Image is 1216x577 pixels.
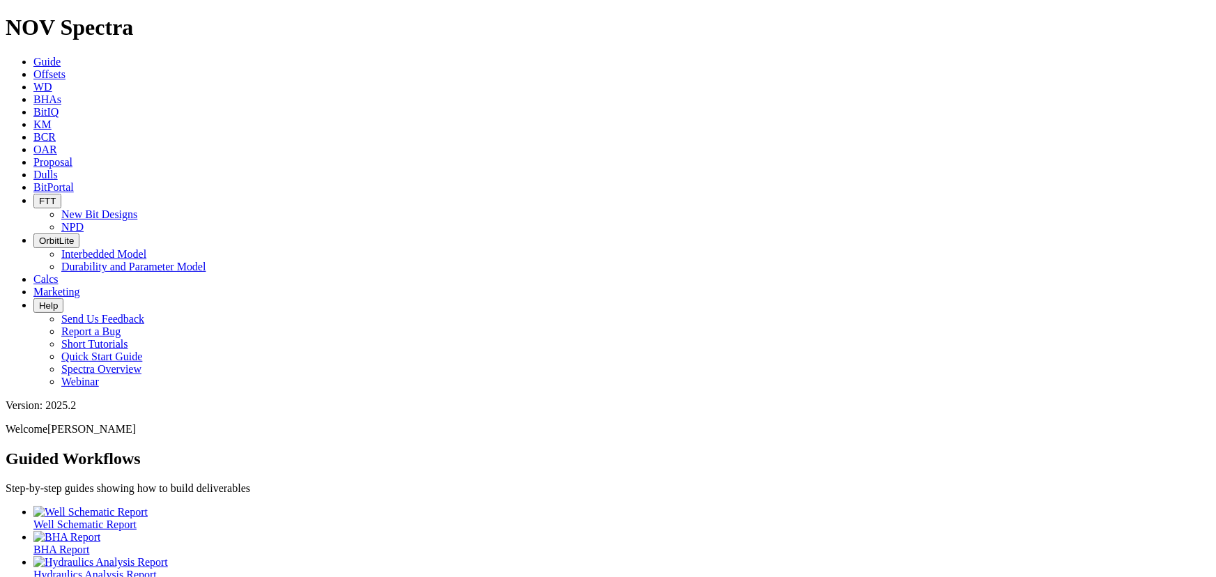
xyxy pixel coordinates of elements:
a: Spectra Overview [61,363,141,375]
a: OAR [33,144,57,155]
span: BHA Report [33,544,89,555]
a: NPD [61,221,84,233]
p: Welcome [6,423,1210,436]
a: BitPortal [33,181,74,193]
img: Well Schematic Report [33,506,148,518]
button: FTT [33,194,61,208]
h1: NOV Spectra [6,15,1210,40]
h2: Guided Workflows [6,449,1210,468]
a: Calcs [33,273,59,285]
a: Short Tutorials [61,338,128,350]
img: Hydraulics Analysis Report [33,556,168,569]
a: Webinar [61,376,99,387]
span: Help [39,300,58,311]
a: Report a Bug [61,325,121,337]
a: Marketing [33,286,80,298]
a: Quick Start Guide [61,351,142,362]
a: Interbedded Model [61,248,146,260]
a: Send Us Feedback [61,313,144,325]
a: Proposal [33,156,72,168]
a: BCR [33,131,56,143]
img: BHA Report [33,531,100,544]
a: BHA Report BHA Report [33,531,1210,555]
a: Well Schematic Report Well Schematic Report [33,506,1210,530]
span: FTT [39,196,56,206]
a: Durability and Parameter Model [61,261,206,272]
button: Help [33,298,63,313]
a: Offsets [33,68,66,80]
a: Guide [33,56,61,68]
span: Well Schematic Report [33,518,137,530]
button: OrbitLite [33,233,79,248]
a: BHAs [33,93,61,105]
a: WD [33,81,52,93]
p: Step-by-step guides showing how to build deliverables [6,482,1210,495]
span: [PERSON_NAME] [47,423,136,435]
a: BitIQ [33,106,59,118]
a: KM [33,118,52,130]
div: Version: 2025.2 [6,399,1210,412]
span: OrbitLite [39,236,74,246]
a: New Bit Designs [61,208,137,220]
a: Dulls [33,169,58,180]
